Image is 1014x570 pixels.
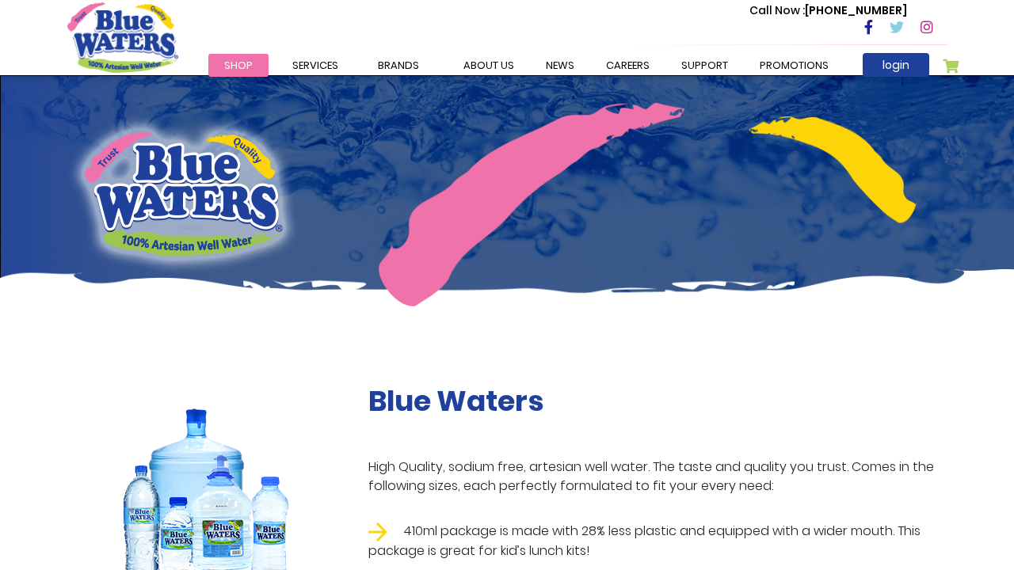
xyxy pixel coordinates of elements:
a: Promotions [744,54,844,77]
a: careers [590,54,665,77]
a: Brands [362,54,435,77]
span: Call Now : [749,2,805,18]
p: High Quality, sodium free, artesian well water. The taste and quality you trust. Comes in the fol... [368,458,947,496]
span: Shop [224,58,253,73]
a: login [863,53,929,77]
span: Services [292,58,338,73]
a: store logo [67,2,178,72]
a: Services [276,54,354,77]
a: Shop [208,54,269,77]
p: [PHONE_NUMBER] [749,2,907,19]
span: Brands [378,58,419,73]
a: News [530,54,590,77]
a: about us [448,54,530,77]
a: support [665,54,744,77]
li: 410ml package is made with 28% less plastic and equipped with a wider mouth. This package is grea... [368,522,947,560]
h2: Blue Waters [368,384,947,418]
